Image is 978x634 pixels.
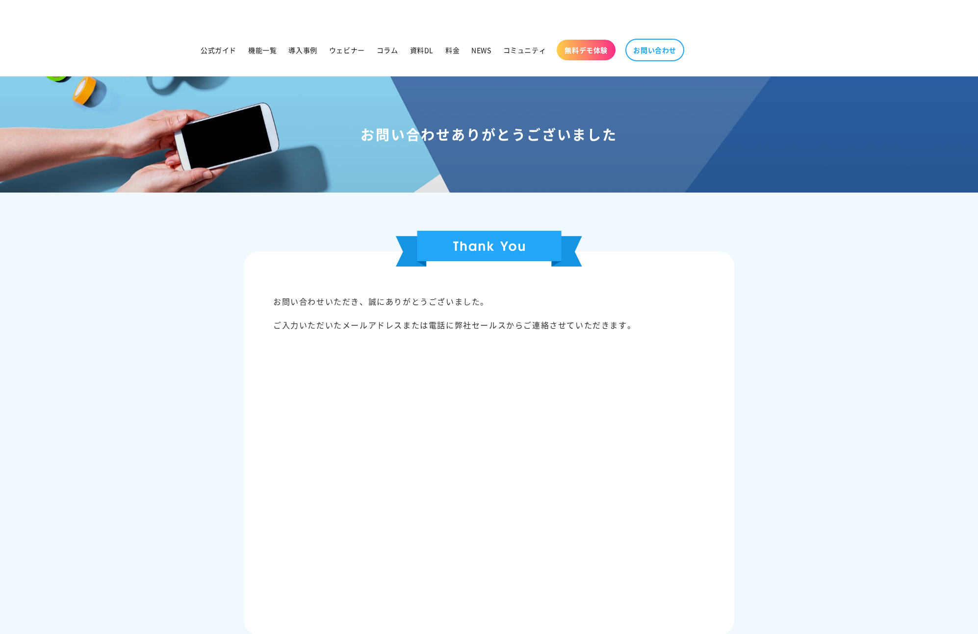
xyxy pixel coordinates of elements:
span: 機能一覧 [248,46,277,54]
a: お問い合わせ [625,39,684,61]
a: コラム [371,40,404,60]
a: 無料デモ体験 [557,40,616,60]
span: コラム [377,46,398,54]
a: ウェビナー [323,40,371,60]
a: 機能一覧 [242,40,283,60]
span: コミュニティ [503,46,546,54]
span: お問い合わせ [633,46,676,54]
span: 導入事例 [288,46,317,54]
span: 料金 [445,46,460,54]
img: Thank You [396,231,582,267]
span: 公式ガイド [201,46,236,54]
a: NEWS [465,40,497,60]
a: 導入事例 [283,40,323,60]
h1: お問い合わせありがとうございました [12,125,966,143]
a: 資料DL [404,40,439,60]
p: ご入力いただいたメールアドレスまたは電話に弊社セールスからご連絡させていただきます。 [273,317,705,333]
p: お問い合わせいただき、誠にありがとうございました。 [273,293,705,309]
a: 料金 [439,40,465,60]
a: コミュニティ [497,40,552,60]
a: 公式ガイド [195,40,242,60]
span: ウェビナー [329,46,365,54]
span: NEWS [471,46,491,54]
span: 資料DL [410,46,434,54]
span: 無料デモ体験 [565,46,608,54]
